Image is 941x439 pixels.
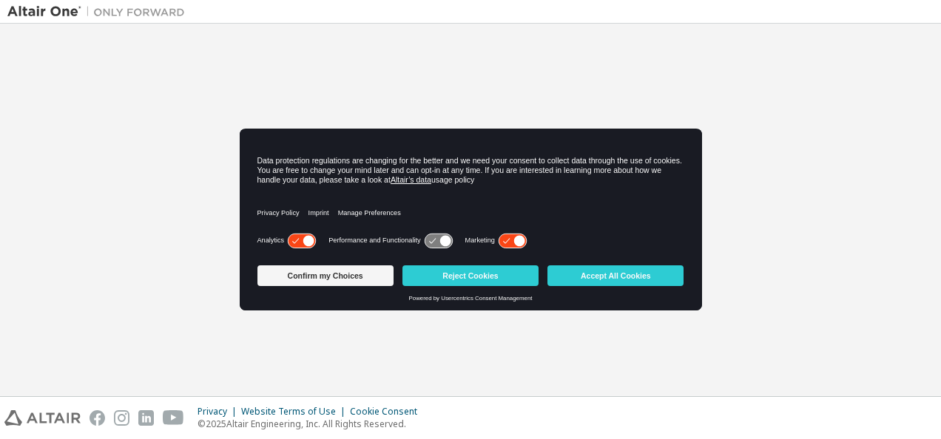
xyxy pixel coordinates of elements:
div: Website Terms of Use [241,406,350,418]
img: facebook.svg [90,410,105,426]
img: Altair One [7,4,192,19]
div: Privacy [198,406,241,418]
img: altair_logo.svg [4,410,81,426]
img: linkedin.svg [138,410,154,426]
img: youtube.svg [163,410,184,426]
img: instagram.svg [114,410,129,426]
div: Cookie Consent [350,406,426,418]
p: © 2025 Altair Engineering, Inc. All Rights Reserved. [198,418,426,430]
